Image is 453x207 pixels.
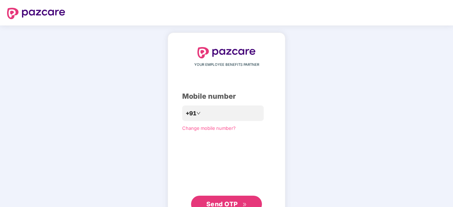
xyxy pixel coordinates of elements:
div: Mobile number [182,91,271,102]
img: logo [7,8,65,19]
img: logo [197,47,256,58]
span: +91 [186,109,196,118]
span: down [196,111,201,115]
span: double-right [242,202,247,207]
span: YOUR EMPLOYEE BENEFITS PARTNER [194,62,259,68]
a: Change mobile number? [182,125,236,131]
